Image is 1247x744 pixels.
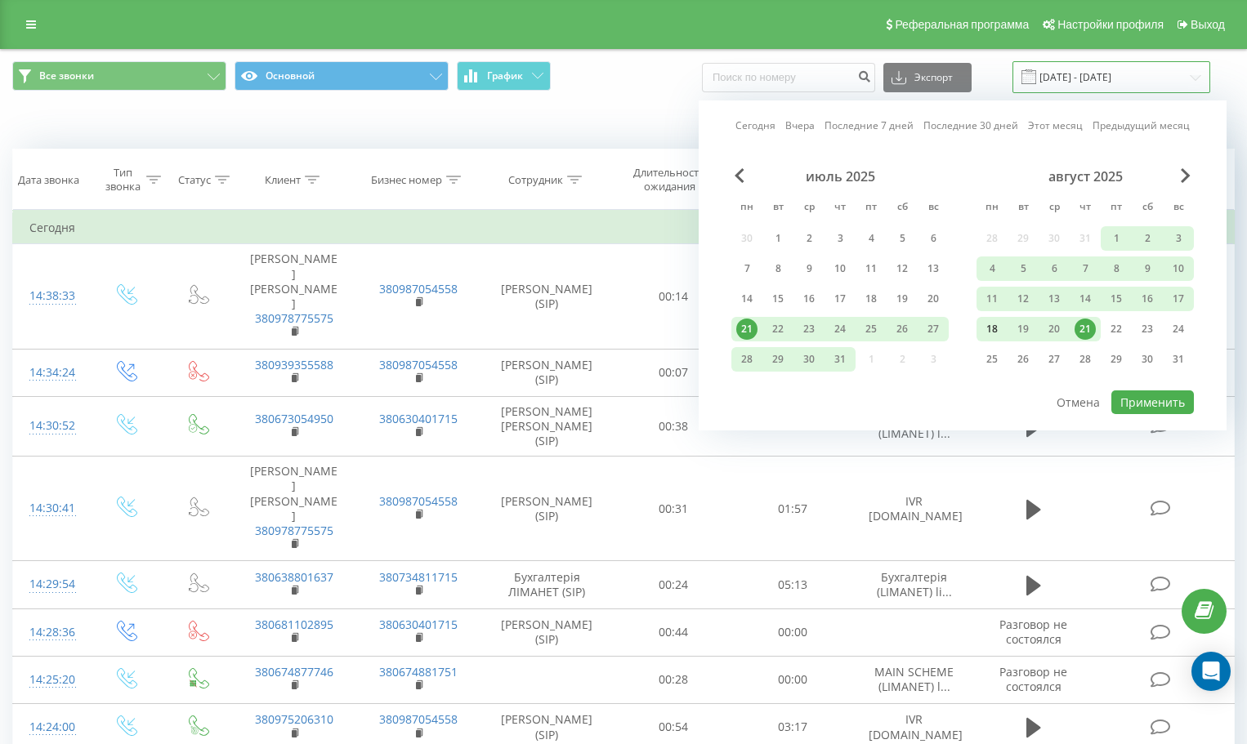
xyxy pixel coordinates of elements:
[860,319,882,340] div: 25
[825,317,856,341] div: чт 24 июля 2025 г.
[852,457,977,561] td: IVR [DOMAIN_NAME]
[825,347,856,372] div: чт 31 июля 2025 г.
[1008,256,1039,281] div: вт 5 авг. 2025 г.
[1132,226,1163,251] div: сб 2 авг. 2025 г.
[29,617,73,648] div: 14:28:36
[1039,256,1070,281] div: ср 6 авг. 2025 г.
[29,410,73,442] div: 14:30:52
[614,656,733,703] td: 00:28
[829,288,851,310] div: 17
[379,617,458,632] a: 380630401715
[1168,288,1189,310] div: 17
[736,258,758,279] div: 7
[977,317,1008,341] div: пн 18 авг. 2025 г.
[887,317,918,341] div: сб 26 июля 2025 г.
[1012,349,1034,370] div: 26
[793,287,825,311] div: ср 16 июля 2025 г.
[480,244,614,349] td: [PERSON_NAME] (SIP)
[1168,228,1189,249] div: 3
[1093,118,1190,133] a: Предыдущий месяц
[379,711,458,727] a: 380987054558
[628,166,710,194] div: Длительность ожидания
[487,70,523,82] span: График
[1137,258,1158,279] div: 9
[1132,256,1163,281] div: сб 9 авг. 2025 г.
[736,288,758,310] div: 14
[825,287,856,311] div: чт 17 июля 2025 г.
[829,228,851,249] div: 3
[1163,256,1194,281] div: вс 10 авг. 2025 г.
[798,228,820,249] div: 2
[255,569,333,585] a: 380638801637
[1168,349,1189,370] div: 31
[731,256,762,281] div: пн 7 июля 2025 г.
[1044,319,1065,340] div: 20
[12,61,226,91] button: Все звонки
[918,226,949,251] div: вс 6 июля 2025 г.
[918,256,949,281] div: вс 13 июля 2025 г.
[1104,196,1129,221] abbr: пятница
[379,569,458,585] a: 380734811715
[736,319,758,340] div: 21
[232,244,356,349] td: [PERSON_NAME] [PERSON_NAME]
[733,561,852,608] td: 05:13
[731,347,762,372] div: пн 28 июля 2025 г.
[1106,319,1127,340] div: 22
[793,256,825,281] div: ср 9 июля 2025 г.
[793,317,825,341] div: ср 23 июля 2025 г.
[1012,319,1034,340] div: 19
[29,357,73,389] div: 14:34:24
[29,711,73,743] div: 14:24:00
[1163,226,1194,251] div: вс 3 авг. 2025 г.
[825,226,856,251] div: чт 3 июля 2025 г.
[977,347,1008,372] div: пн 25 авг. 2025 г.
[874,664,954,694] span: MAIN SCHEME (LIMANET) l...
[29,280,73,312] div: 14:38:33
[785,118,815,133] a: Вчера
[981,288,1003,310] div: 11
[921,196,945,221] abbr: воскресенье
[829,258,851,279] div: 10
[614,349,733,396] td: 00:07
[860,258,882,279] div: 11
[1075,258,1096,279] div: 7
[887,256,918,281] div: сб 12 июля 2025 г.
[232,457,356,561] td: [PERSON_NAME] [PERSON_NAME]
[736,349,758,370] div: 28
[371,173,442,187] div: Бизнес номер
[1039,317,1070,341] div: ср 20 авг. 2025 г.
[235,61,449,91] button: Основной
[480,349,614,396] td: [PERSON_NAME] (SIP)
[1070,347,1101,372] div: чт 28 авг. 2025 г.
[1111,390,1194,414] button: Применить
[1028,118,1083,133] a: Этот месяц
[731,168,949,185] div: июль 2025
[918,287,949,311] div: вс 20 июля 2025 г.
[798,258,820,279] div: 9
[1070,287,1101,311] div: чт 14 авг. 2025 г.
[1168,319,1189,340] div: 24
[1057,18,1164,31] span: Настройки профиля
[923,288,944,310] div: 20
[1166,196,1191,221] abbr: воскресенье
[1048,390,1109,414] button: Отмена
[887,226,918,251] div: сб 5 июля 2025 г.
[798,319,820,340] div: 23
[890,196,914,221] abbr: суббота
[877,569,952,599] span: Бухгалтерія (LIMANET) li...
[255,310,333,326] a: 380978775575
[1191,652,1231,691] div: Open Intercom Messenger
[1132,347,1163,372] div: сб 30 авг. 2025 г.
[255,617,333,632] a: 380681102895
[480,608,614,656] td: [PERSON_NAME] (SIP)
[733,656,852,703] td: 00:00
[981,319,1003,340] div: 18
[379,281,458,296] a: 380987054558
[480,396,614,457] td: [PERSON_NAME] [PERSON_NAME] (SIP)
[829,319,851,340] div: 24
[892,228,913,249] div: 5
[1137,319,1158,340] div: 23
[1101,317,1132,341] div: пт 22 авг. 2025 г.
[1168,258,1189,279] div: 10
[733,457,852,561] td: 01:57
